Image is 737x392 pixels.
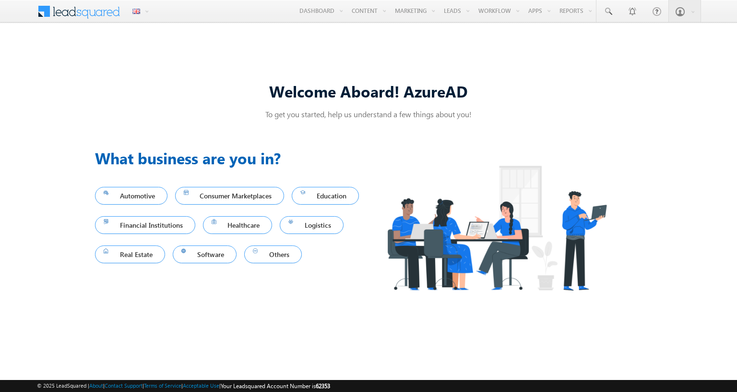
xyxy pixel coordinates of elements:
span: Financial Institutions [104,219,187,232]
span: Your Leadsquared Account Number is [221,382,330,390]
span: Automotive [104,189,159,202]
a: Contact Support [105,382,143,389]
span: Healthcare [212,219,264,232]
span: Software [181,248,228,261]
a: Acceptable Use [183,382,219,389]
img: Industry.png [368,147,625,309]
span: Consumer Marketplaces [184,189,276,202]
span: Real Estate [104,248,156,261]
span: Logistics [288,219,335,232]
h3: What business are you in? [95,147,368,170]
span: Others [253,248,293,261]
a: Terms of Service [144,382,181,389]
span: 62353 [316,382,330,390]
span: Education [300,189,350,202]
div: Welcome Aboard! AzureAD [95,81,642,101]
p: To get you started, help us understand a few things about you! [95,109,642,119]
span: © 2025 LeadSquared | | | | | [37,381,330,391]
a: About [89,382,103,389]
